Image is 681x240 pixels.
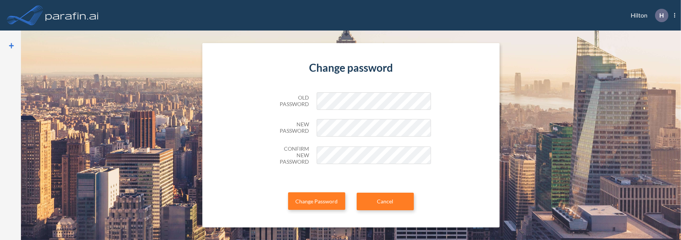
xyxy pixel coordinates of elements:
[659,12,664,19] p: H
[619,9,675,22] div: Hilton
[44,8,100,23] img: logo
[288,192,345,210] button: Change Password
[271,61,431,74] h4: Change password
[357,193,414,210] a: Cancel
[271,121,309,134] h5: New Password
[271,146,309,165] h5: Confirm New Password
[271,95,309,108] h5: Old Password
